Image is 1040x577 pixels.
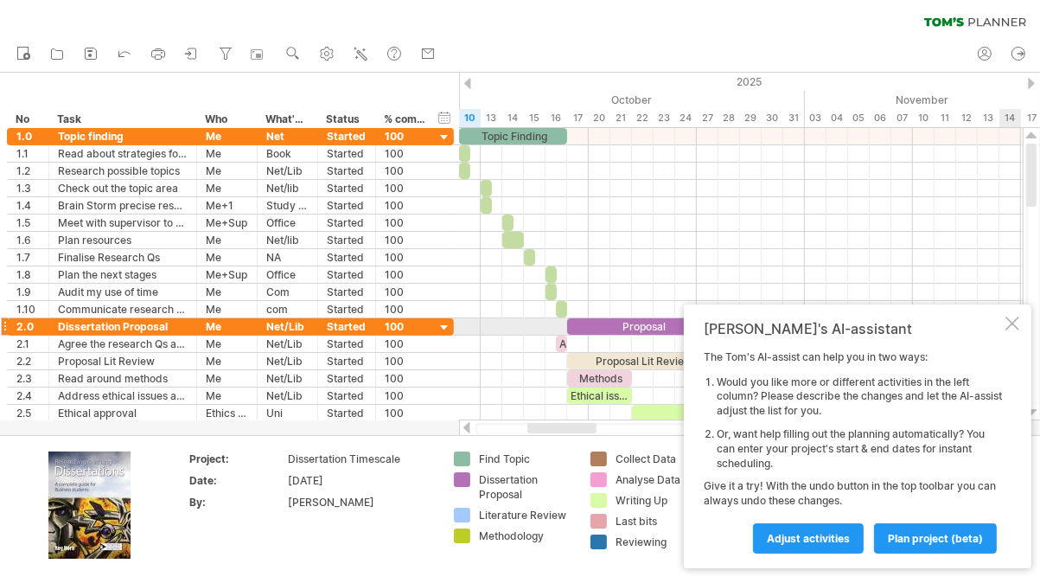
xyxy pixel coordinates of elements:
[385,301,426,317] div: 100
[589,109,610,127] div: Monday, 20 October 2025
[189,495,284,510] div: By:
[546,109,567,127] div: Thursday, 16 October 2025
[326,111,366,128] div: Status
[266,370,309,387] div: Net/Lib
[459,109,481,127] div: Friday, 10 October 2025
[327,353,367,369] div: Started
[16,284,40,300] div: 1.9
[805,109,826,127] div: Monday, 3 November 2025
[978,109,999,127] div: Thursday, 13 November 2025
[16,111,39,128] div: No
[266,353,309,369] div: Net/Lib
[385,336,426,352] div: 100
[632,109,654,127] div: Wednesday, 22 October 2025
[206,266,248,283] div: Me+Sup
[616,493,710,508] div: Writing Up
[266,405,309,421] div: Uni
[266,301,309,317] div: com
[58,405,188,421] div: Ethical approval
[206,232,248,248] div: Me
[206,197,248,214] div: Me+1
[58,249,188,266] div: Finalise Research Qs
[206,215,248,231] div: Me+Sup
[266,249,309,266] div: NA
[288,495,433,510] div: [PERSON_NAME]
[385,388,426,404] div: 100
[308,91,805,109] div: October 2025
[913,109,935,127] div: Monday, 10 November 2025
[58,232,188,248] div: Plan resources
[327,128,367,144] div: Started
[704,320,1002,337] div: [PERSON_NAME]'s AI-assistant
[266,197,309,214] div: Study Room
[999,109,1021,127] div: Friday, 14 November 2025
[206,301,248,317] div: Me
[16,128,40,144] div: 1.0
[266,145,309,162] div: Book
[266,284,309,300] div: Com
[266,180,309,196] div: Net/lib
[266,318,309,335] div: Net/Lib
[385,215,426,231] div: 100
[16,163,40,179] div: 1.2
[385,249,426,266] div: 100
[16,145,40,162] div: 1.1
[870,109,891,127] div: Thursday, 6 November 2025
[610,109,632,127] div: Tuesday, 21 October 2025
[58,370,188,387] div: Read around methods
[556,336,567,352] div: Agree RQs
[58,197,188,214] div: Brain Storm precise research Qs
[327,370,367,387] div: Started
[189,473,284,488] div: Date:
[385,370,426,387] div: 100
[479,472,573,502] div: Dissertation Proposal
[327,284,367,300] div: Started
[616,472,710,487] div: Analyse Data
[16,388,40,404] div: 2.4
[327,336,367,352] div: Started
[479,452,573,466] div: Find Topic
[385,145,426,162] div: 100
[266,163,309,179] div: Net/Lib
[327,266,367,283] div: Started
[48,452,131,559] img: ae64b563-e3e0-416d-90a8-e32b171956a1.jpg
[266,232,309,248] div: Net/lib
[16,353,40,369] div: 2.2
[16,266,40,283] div: 1.8
[567,109,589,127] div: Friday, 17 October 2025
[956,109,978,127] div: Wednesday, 12 November 2025
[481,109,502,127] div: Monday, 13 October 2025
[327,301,367,317] div: Started
[58,388,188,404] div: Address ethical issues and prepare ethical statement
[288,473,433,488] div: [DATE]
[266,128,309,144] div: Net
[717,375,1002,419] li: Would you like more or different activities in the left column? Please describe the changes and l...
[16,197,40,214] div: 1.4
[717,427,1002,471] li: Or, want help filling out the planning automatically? You can enter your project's start & end da...
[697,109,718,127] div: Monday, 27 October 2025
[58,284,188,300] div: Audit my use of time
[16,249,40,266] div: 1.7
[58,336,188,352] div: Agree the research Qs and scope
[327,249,367,266] div: Started
[206,163,248,179] div: Me
[206,180,248,196] div: Me
[502,109,524,127] div: Tuesday, 14 October 2025
[57,111,187,128] div: Task
[385,405,426,421] div: 100
[16,370,40,387] div: 2.3
[206,145,248,162] div: Me
[479,508,573,523] div: Literature Review
[783,109,805,127] div: Friday, 31 October 2025
[206,405,248,421] div: Ethics Comm
[327,388,367,404] div: Started
[327,405,367,421] div: Started
[704,350,1002,553] div: The Tom's AI-assist can help you in two ways: Give it a try! With the undo button in the top tool...
[206,128,248,144] div: Me
[206,284,248,300] div: Me
[58,215,188,231] div: Meet with supervisor to run Res Qs
[206,249,248,266] div: Me
[616,535,710,549] div: Reviewing
[288,452,433,466] div: Dissertation Timescale
[266,336,309,352] div: Net/Lib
